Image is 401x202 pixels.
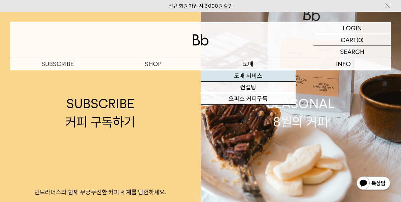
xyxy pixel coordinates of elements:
[313,22,391,34] a: LOGIN
[201,93,296,105] a: 오피스 커피구독
[343,22,362,34] p: LOGIN
[341,34,357,46] p: CART
[193,34,209,46] img: 로고
[201,70,296,82] a: 도매 서비스
[169,3,233,9] a: 신규 회원 가입 시 3,000원 할인
[340,46,364,58] p: SEARCH
[296,58,391,70] p: INFO
[105,58,201,70] a: SHOP
[10,58,105,70] a: SUBSCRIBE
[201,58,296,70] p: 도매
[201,82,296,93] a: 컨설팅
[357,34,364,46] p: (0)
[267,95,335,131] div: SEASONAL 8월의 커피
[313,34,391,46] a: CART (0)
[65,95,135,131] div: SUBSCRIBE 커피 구독하기
[356,176,391,192] img: 카카오톡 채널 1:1 채팅 버튼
